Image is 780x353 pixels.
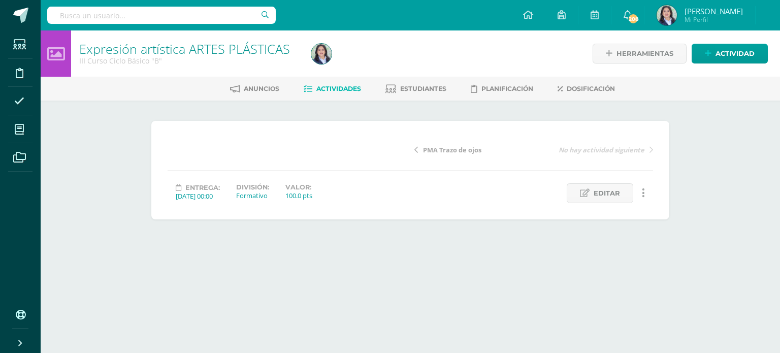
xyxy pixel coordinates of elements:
[304,81,361,97] a: Actividades
[594,184,620,203] span: Editar
[657,5,677,25] img: 76910bec831e7b1d48aa6c002559430a.png
[79,42,299,56] h1: Expresión artística ARTES PLÁSTICAS
[236,183,269,191] label: División:
[79,56,299,66] div: III Curso Ciclo Básico 'B'
[716,44,755,63] span: Actividad
[236,191,269,200] div: Formativo
[685,15,743,24] span: Mi Perfil
[47,7,276,24] input: Busca un usuario...
[285,183,312,191] label: Valor:
[316,85,361,92] span: Actividades
[558,81,615,97] a: Dosificación
[628,13,639,24] span: 208
[559,145,644,154] span: No hay actividad siguiente
[685,6,743,16] span: [PERSON_NAME]
[185,184,220,191] span: Entrega:
[79,40,290,57] a: Expresión artística ARTES PLÁSTICAS
[244,85,279,92] span: Anuncios
[176,191,220,201] div: [DATE] 00:00
[593,44,687,63] a: Herramientas
[471,81,533,97] a: Planificación
[385,81,446,97] a: Estudiantes
[285,191,312,200] div: 100.0 pts
[616,44,673,63] span: Herramientas
[481,85,533,92] span: Planificación
[423,145,481,154] span: PMA Trazo de ojos
[400,85,446,92] span: Estudiantes
[567,85,615,92] span: Dosificación
[414,144,534,154] a: PMA Trazo de ojos
[230,81,279,97] a: Anuncios
[692,44,768,63] a: Actividad
[311,44,332,64] img: 76910bec831e7b1d48aa6c002559430a.png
